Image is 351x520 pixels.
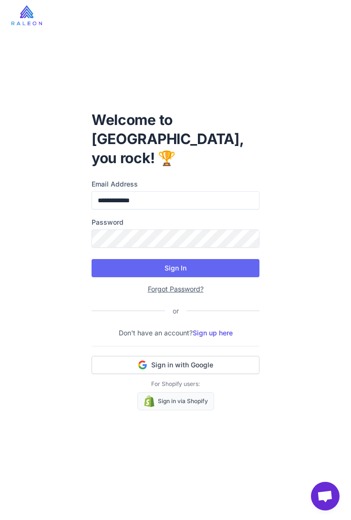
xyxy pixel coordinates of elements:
a: Sign up here [193,329,233,337]
p: Don't have an account? [92,328,259,338]
label: Password [92,217,259,228]
h1: Welcome to [GEOGRAPHIC_DATA], you rock! 🏆 [92,110,259,167]
div: or [165,306,186,316]
button: Sign In [92,259,259,277]
label: Email Address [92,179,259,189]
span: Sign in with Google [151,360,213,370]
img: raleon-logo-whitebg.9aac0268.jpg [11,5,42,25]
a: Open chat [311,482,340,510]
button: Sign in with Google [92,356,259,374]
a: Forgot Password? [148,285,204,293]
p: For Shopify users: [92,380,259,388]
a: Sign in via Shopify [137,392,214,410]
